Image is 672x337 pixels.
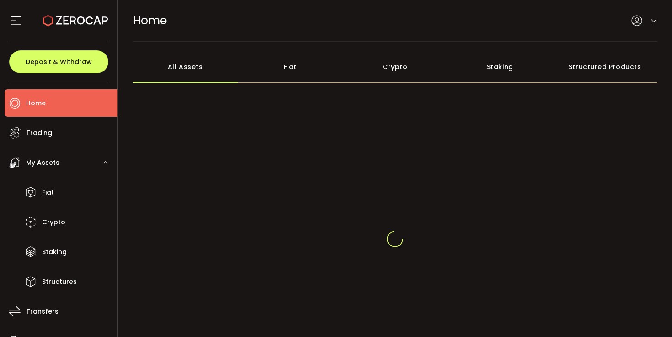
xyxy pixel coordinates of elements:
[26,126,52,140] span: Trading
[26,305,59,318] span: Transfers
[448,51,553,83] div: Staking
[42,245,67,259] span: Staking
[26,97,46,110] span: Home
[26,59,92,65] span: Deposit & Withdraw
[553,51,658,83] div: Structured Products
[133,51,238,83] div: All Assets
[133,12,167,28] span: Home
[42,186,54,199] span: Fiat
[343,51,448,83] div: Crypto
[238,51,343,83] div: Fiat
[26,156,59,169] span: My Assets
[42,275,77,288] span: Structures
[42,216,65,229] span: Crypto
[9,50,108,73] button: Deposit & Withdraw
